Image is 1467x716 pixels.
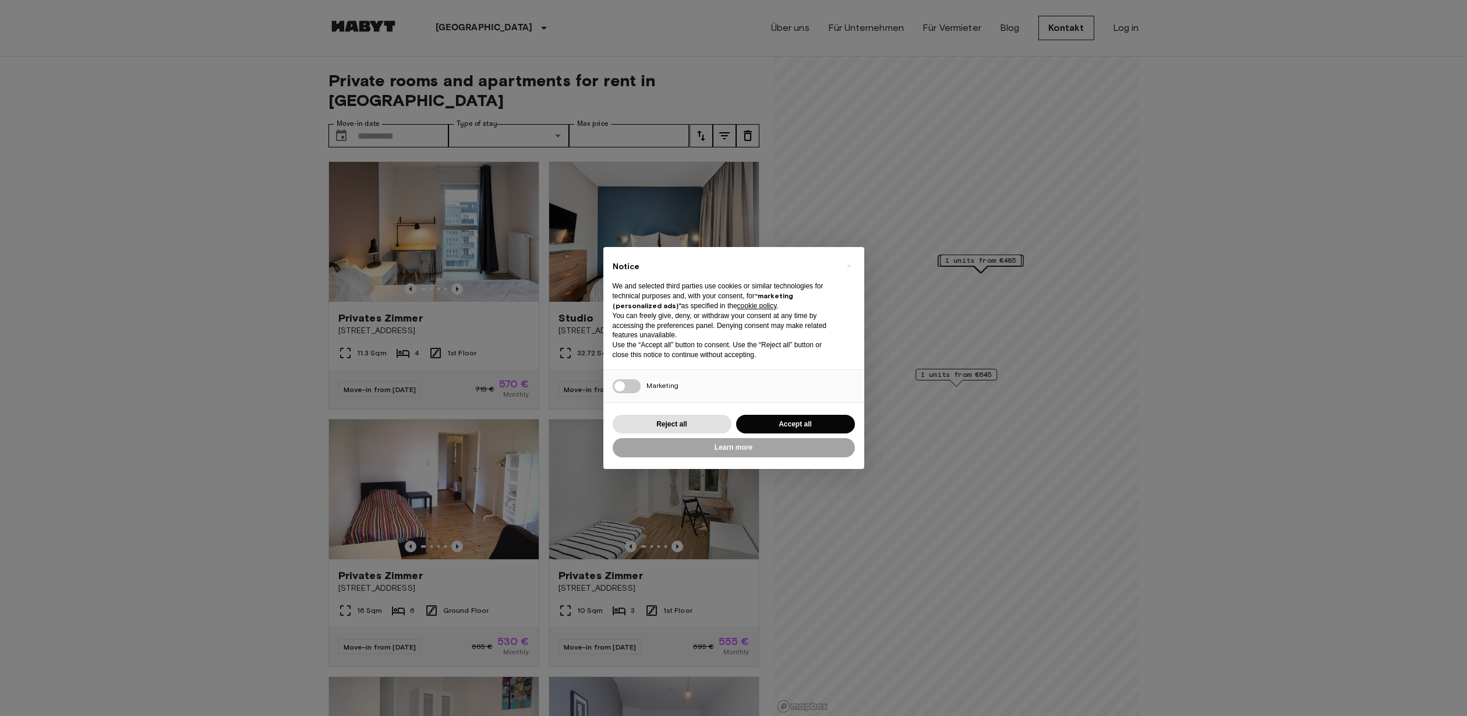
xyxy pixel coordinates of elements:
button: Learn more [613,438,855,457]
button: Accept all [736,415,855,434]
button: Reject all [613,415,731,434]
span: × [847,259,851,273]
button: Close this notice [840,256,858,275]
p: We and selected third parties use cookies or similar technologies for technical purposes and, wit... [613,281,836,311]
strong: “marketing (personalized ads)” [613,291,793,310]
h2: Notice [613,261,836,273]
a: cookie policy [737,302,777,310]
p: You can freely give, deny, or withdraw your consent at any time by accessing the preferences pane... [613,311,836,340]
p: Use the “Accept all” button to consent. Use the “Reject all” button or close this notice to conti... [613,340,836,360]
span: Marketing [646,381,678,390]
